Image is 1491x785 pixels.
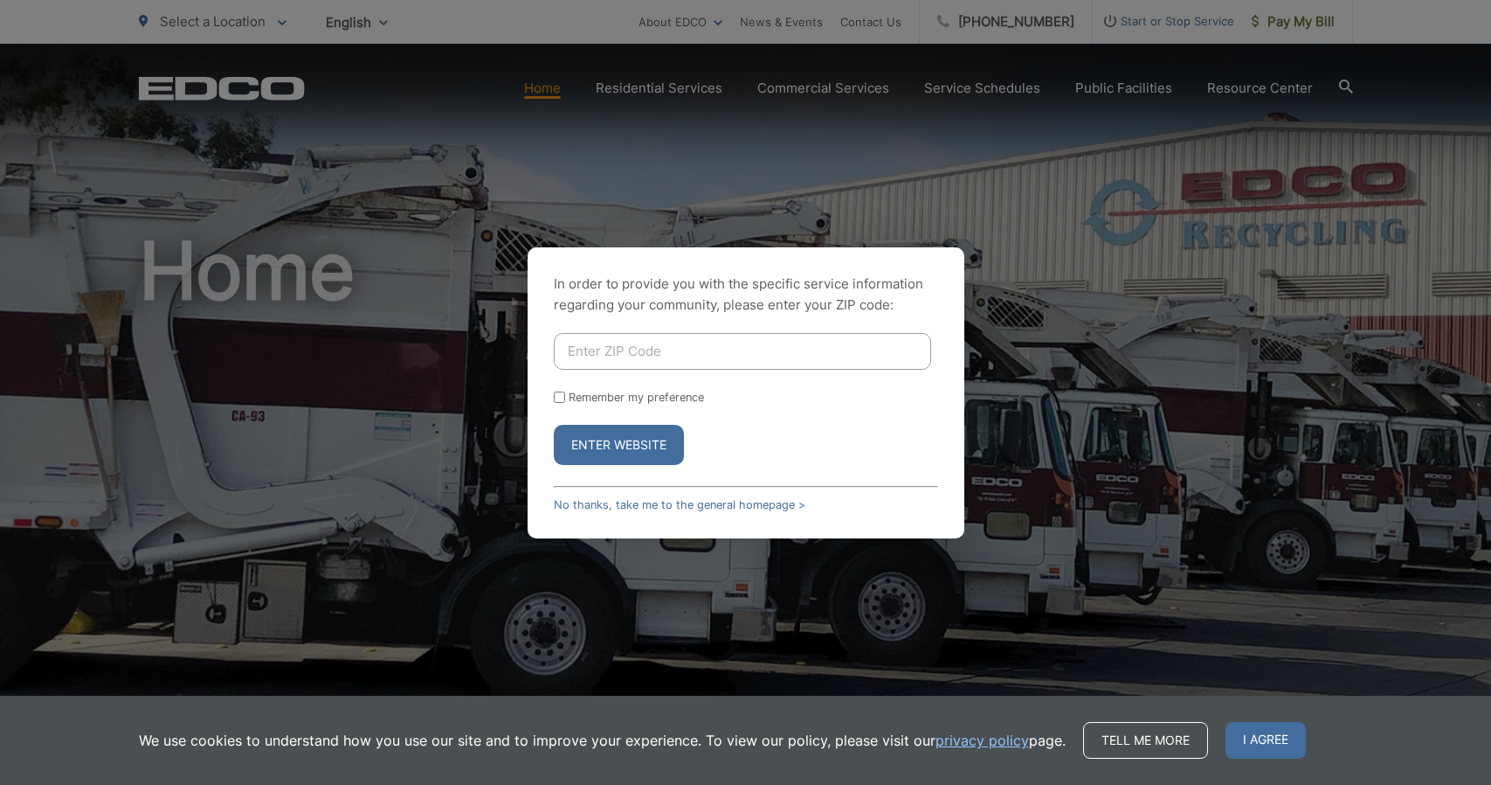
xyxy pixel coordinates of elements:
[554,333,931,370] input: Enter ZIP Code
[139,730,1066,751] p: We use cookies to understand how you use our site and to improve your experience. To view our pol...
[554,498,805,511] a: No thanks, take me to the general homepage >
[554,274,938,316] p: In order to provide you with the specific service information regarding your community, please en...
[1083,722,1208,759] a: Tell me more
[569,391,704,404] label: Remember my preference
[935,730,1029,751] a: privacy policy
[1225,722,1306,759] span: I agree
[554,425,684,465] button: Enter Website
